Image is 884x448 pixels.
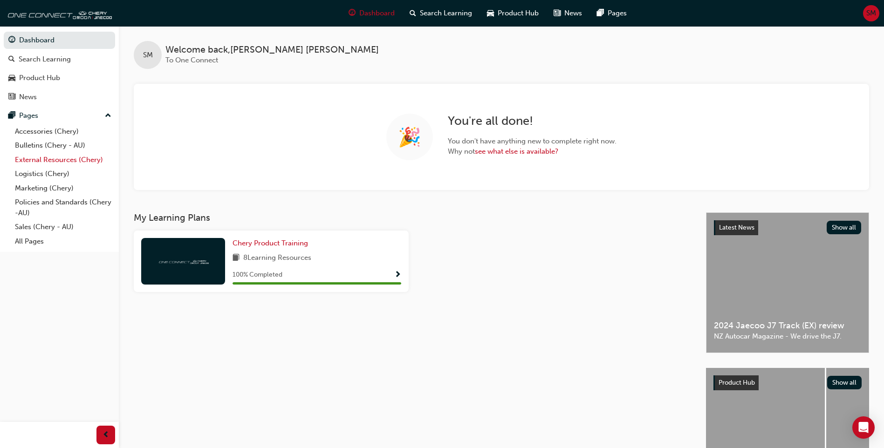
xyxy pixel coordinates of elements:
a: Latest NewsShow all [714,220,861,235]
a: Product Hub [4,69,115,87]
a: pages-iconPages [589,4,634,23]
span: NZ Autocar Magazine - We drive the J7. [714,331,861,342]
a: Product HubShow all [713,375,862,390]
span: prev-icon [103,429,110,441]
button: Pages [4,107,115,124]
span: Latest News [719,224,754,231]
a: Bulletins (Chery - AU) [11,138,115,153]
span: News [564,8,582,19]
div: Pages [19,110,38,121]
span: 100 % Completed [233,270,282,280]
span: Dashboard [359,8,395,19]
span: news-icon [554,7,561,19]
a: search-iconSearch Learning [402,4,480,23]
img: oneconnect [5,4,112,22]
div: News [19,92,37,102]
a: see what else is available? [475,147,558,156]
a: Latest NewsShow all2024 Jaecoo J7 Track (EX) reviewNZ Autocar Magazine - We drive the J7. [706,212,869,353]
span: Product Hub [498,8,539,19]
img: oneconnect [158,257,209,265]
span: up-icon [105,110,111,122]
span: Chery Product Training [233,239,308,247]
div: Search Learning [19,54,71,65]
h3: My Learning Plans [134,212,691,223]
a: Chery Product Training [233,238,312,249]
span: Why not [448,146,617,157]
span: pages-icon [8,112,15,120]
div: Open Intercom Messenger [852,416,875,439]
a: news-iconNews [546,4,589,23]
span: search-icon [410,7,416,19]
a: Policies and Standards (Chery -AU) [11,195,115,220]
span: 🎉 [398,132,421,143]
div: Product Hub [19,73,60,83]
span: Welcome back , [PERSON_NAME] [PERSON_NAME] [165,45,379,55]
a: car-iconProduct Hub [480,4,546,23]
span: SM [143,50,153,61]
span: Product Hub [719,379,755,387]
span: car-icon [487,7,494,19]
button: Show Progress [394,269,401,281]
a: Marketing (Chery) [11,181,115,196]
a: External Resources (Chery) [11,153,115,167]
a: guage-iconDashboard [341,4,402,23]
a: Logistics (Chery) [11,167,115,181]
span: You don ' t have anything new to complete right now. [448,136,617,147]
a: Accessories (Chery) [11,124,115,139]
span: book-icon [233,252,240,264]
button: Show all [827,221,862,234]
span: guage-icon [8,36,15,45]
h2: You ' re all done! [448,114,617,129]
span: guage-icon [349,7,356,19]
button: SM [863,5,879,21]
span: pages-icon [597,7,604,19]
span: car-icon [8,74,15,82]
span: news-icon [8,93,15,102]
span: 8 Learning Resources [243,252,311,264]
span: Search Learning [420,8,472,19]
a: Sales (Chery - AU) [11,220,115,234]
span: To One Connect [165,56,218,64]
button: DashboardSearch LearningProduct HubNews [4,30,115,107]
span: SM [866,8,876,19]
a: Search Learning [4,51,115,68]
span: 2024 Jaecoo J7 Track (EX) review [714,320,861,331]
span: Show Progress [394,271,401,279]
span: search-icon [8,55,15,64]
a: News [4,88,115,106]
button: Show all [827,376,862,389]
a: Dashboard [4,32,115,49]
span: Pages [608,8,627,19]
a: All Pages [11,234,115,249]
